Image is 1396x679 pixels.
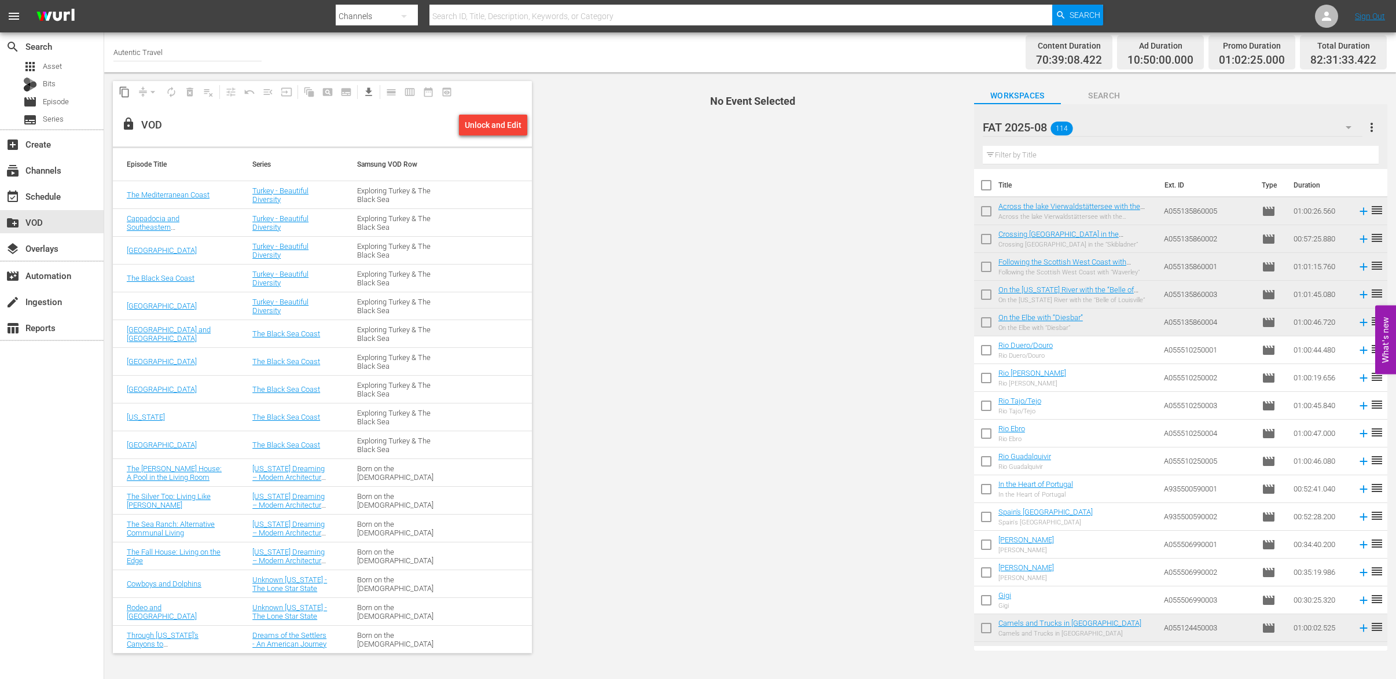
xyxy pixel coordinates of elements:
span: 10:50:00.000 [1127,54,1193,67]
span: Episode [43,96,69,108]
td: 01:01:15.760 [1289,253,1353,281]
a: Crossing [GEOGRAPHIC_DATA] in the “Skibladner” [998,230,1123,247]
span: Episode [1262,288,1276,302]
div: Gigi [998,602,1011,610]
td: 00:57:25.880 [1289,225,1353,253]
a: Turkey - Beautiful Diversity [252,186,308,204]
td: A055506990001 [1159,531,1257,559]
td: A055510250001 [1159,336,1257,364]
span: Episode [1262,538,1276,552]
span: menu [7,9,21,23]
a: Unknown [US_STATE] - The Lone Star State [252,603,327,621]
span: Revert to Primary Episode [240,83,259,101]
a: The Black Sea Coast [127,274,194,282]
td: 01:00:47.000 [1289,420,1353,447]
span: Day Calendar View [378,81,401,104]
div: [PERSON_NAME] [998,574,1054,582]
div: Rio Duero/Douro [998,352,1053,359]
span: Automation [6,269,20,283]
div: Exploring Turkey & The Black Sea [357,298,434,315]
a: Following the Scottish West Coast with "Waverley" [998,258,1131,275]
div: On the [US_STATE] River with the “Belle of Louisville” [998,296,1155,304]
span: Episode [1262,566,1276,579]
span: Episode [1262,204,1276,218]
th: Ext. ID [1158,169,1255,201]
div: Rio Tajo/Tejo [998,408,1041,415]
td: 00:34:40.200 [1289,531,1353,559]
span: Loop Content [162,83,181,101]
a: [US_STATE] Dreaming – Modern Architecture in the [GEOGRAPHIC_DATA] [252,520,326,555]
div: Crossing [GEOGRAPHIC_DATA] in the “Skibladner” [998,241,1155,248]
div: Content Duration [1036,38,1102,54]
span: reorder [1370,370,1384,384]
span: Episode [1262,260,1276,274]
a: [US_STATE] Dreaming – Modern Architecture in the [GEOGRAPHIC_DATA] [252,548,326,582]
div: Exploring Turkey & The Black Sea [357,436,434,454]
div: Exploring Turkey & The Black Sea [357,214,434,232]
span: Episode [1262,510,1276,524]
div: Following the Scottish West Coast with "Waverley" [998,269,1155,276]
span: reorder [1370,537,1384,550]
td: A055510250002 [1159,364,1257,392]
div: Born on the [DEMOGRAPHIC_DATA] [357,464,434,482]
span: Search [1061,89,1148,103]
a: The Silver Top: Living Like [PERSON_NAME] [127,492,211,509]
td: 01:00:44.480 [1289,336,1353,364]
td: A055510250005 [1159,447,1257,475]
a: The [PERSON_NAME] House: A Pool in the Living Room [127,464,222,482]
a: Rio Duero/Douro [998,341,1053,350]
span: View Backup [438,83,456,101]
button: Open Feedback Widget [1375,305,1396,374]
span: reorder [1370,314,1384,328]
span: Update Metadata from Key Asset [277,83,296,101]
div: [PERSON_NAME] [998,546,1054,554]
a: Turkey - Beautiful Diversity [252,242,308,259]
td: A055135860003 [1159,281,1257,309]
div: Born on the [DEMOGRAPHIC_DATA] [357,631,434,648]
svg: Add to Schedule [1357,372,1370,384]
td: A055506990002 [1159,559,1257,586]
span: Overlays [6,242,20,256]
div: In the Heart of Portugal [998,491,1073,498]
a: [US_STATE] Dreaming – Modern Architecture in the [GEOGRAPHIC_DATA] [252,492,326,527]
a: Rio Ebro [998,424,1025,433]
div: Unlock and Edit [465,115,521,135]
span: Create [6,138,20,152]
a: Across the lake Vierwaldstättersee with the “Unterwalden” [998,202,1145,219]
span: reorder [1370,509,1384,523]
span: reorder [1370,259,1384,273]
td: A055135860005 [1159,197,1257,225]
svg: Add to Schedule [1357,260,1370,273]
span: 70:39:08.422 [1036,54,1102,67]
span: reorder [1370,231,1384,245]
a: Turkey - Beautiful Diversity [252,214,308,232]
div: Exploring Turkey & The Black Sea [357,242,434,259]
span: Remove Gaps & Overlaps [134,83,162,101]
a: Gigi [998,591,1011,600]
span: reorder [1370,425,1384,439]
a: Cappadocia and Southeastern [GEOGRAPHIC_DATA] [127,214,197,240]
th: Type [1255,169,1287,201]
td: A055510250004 [1159,420,1257,447]
td: A055135860004 [1159,309,1257,336]
td: A055124450003 [1159,642,1257,670]
svg: Add to Schedule [1357,399,1370,412]
svg: Add to Schedule [1357,594,1370,607]
span: Schedule [6,190,20,204]
span: reorder [1370,564,1384,578]
svg: Add to Schedule [1357,205,1370,218]
a: [GEOGRAPHIC_DATA] [127,441,197,449]
span: Episode [1262,593,1276,607]
svg: Add to Schedule [1357,566,1370,579]
span: reorder [1370,203,1384,217]
svg: Add to Schedule [1357,427,1370,440]
span: Episode [1262,427,1276,441]
a: The Fall House: Living on the Edge [127,548,221,565]
a: Camels and Trucks in [GEOGRAPHIC_DATA] [998,619,1141,627]
svg: Add to Schedule [1357,288,1370,301]
span: reorder [1370,620,1384,634]
a: [US_STATE] Dreaming – Modern Architecture in the [GEOGRAPHIC_DATA] [252,464,326,499]
td: 01:00:46.720 [1289,309,1353,336]
div: Across the lake Vierwaldstättersee with the “Unterwalden” [998,213,1155,221]
div: Camels and Trucks in [GEOGRAPHIC_DATA] [998,630,1141,637]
